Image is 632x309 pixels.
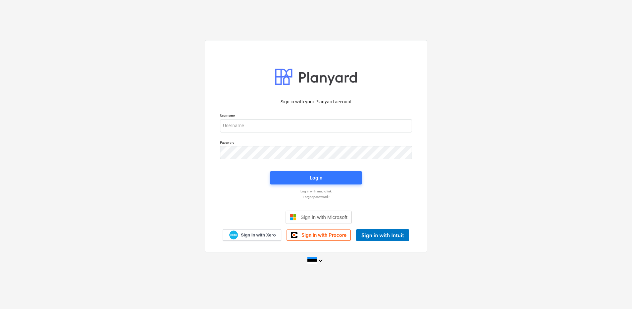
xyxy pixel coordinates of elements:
[229,231,238,239] img: Xero logo
[217,195,415,199] a: Forgot password?
[220,98,412,105] p: Sign in with your Planyard account
[220,113,412,119] p: Username
[301,232,346,238] span: Sign in with Procore
[317,257,325,265] i: keyboard_arrow_down
[220,140,412,146] p: Password
[223,229,282,241] a: Sign in with Xero
[287,230,351,241] a: Sign in with Procore
[220,119,412,132] input: Username
[241,232,276,238] span: Sign in with Xero
[270,171,362,184] button: Login
[300,214,347,220] span: Sign in with Microsoft
[217,189,415,193] a: Log in with magic link
[290,214,296,221] img: Microsoft logo
[310,174,322,182] div: Login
